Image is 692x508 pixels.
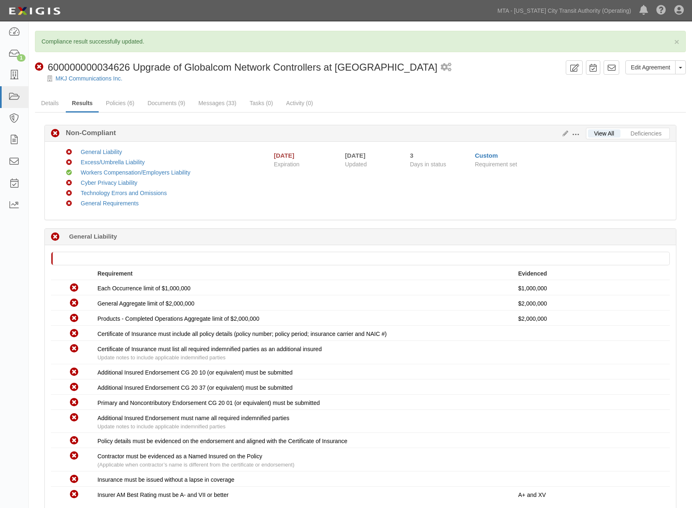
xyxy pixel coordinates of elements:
[559,130,568,137] a: Edit Results
[475,161,517,168] span: Requirement set
[97,300,194,307] span: General Aggregate limit of $2,000,000
[35,95,65,111] a: Details
[656,6,666,16] i: Help Center - Complianz
[81,200,139,207] a: General Requirements
[66,160,72,166] i: Non-Compliant
[625,129,668,138] a: Deficiencies
[6,4,63,18] img: logo-5460c22ac91f19d4615b14bd174203de0afe785f0fc80cf4dbbc73dc1793850b.png
[70,490,79,499] i: Non-Compliant
[97,270,133,277] strong: Requirement
[66,201,72,207] i: Non-Compliant
[274,160,339,168] span: Expiration
[674,37,679,46] span: ×
[66,191,72,196] i: Non-Compliant
[60,128,116,138] b: Non-Compliant
[97,438,347,444] span: Policy details must be evidenced on the endorsement and aligned with the Certificate of Insurance
[97,354,225,361] span: Update notes to include applicable indemnified parties
[625,60,676,74] a: Edit Agreement
[518,491,664,499] p: A+ and XV
[81,169,190,176] a: Workers Compensation/Employers Liability
[66,95,99,113] a: Results
[42,37,679,46] p: Compliance result successfully updated.
[280,95,319,111] a: Activity (0)
[493,2,635,19] a: MTA - [US_STATE] City Transit Authority (Operating)
[70,299,79,308] i: Non-Compliant
[70,437,79,445] i: Non-Compliant
[35,60,437,74] div: 600000000034626 Upgrade of Globalcom Network Controllers at 63rd Lexington & 72nd St. Broadway
[35,63,44,71] i: Non-Compliant
[674,37,679,46] button: Close
[97,423,225,430] span: Update notes to include applicable indemnified parties
[70,284,79,292] i: Non-Compliant
[97,346,322,352] span: Certificate of Insurance must list all required indemnified parties as an additional insured
[97,492,229,498] span: Insurer AM Best Rating must be A- and VII or better
[70,345,79,353] i: Non-Compliant
[518,270,547,277] strong: Evidenced
[81,159,145,166] a: Excess/Umbrella Liability
[70,368,79,377] i: Non-Compliant
[81,179,137,186] a: Cyber Privacy Liability
[81,149,122,155] a: General Liability
[97,285,190,292] span: Each Occurrence limit of $1,000,000
[141,95,192,111] a: Documents (9)
[48,62,437,73] span: 600000000034626 Upgrade of Globalcom Network Controllers at [GEOGRAPHIC_DATA]
[70,329,79,338] i: Non-Compliant
[410,161,446,168] span: Days in status
[97,331,387,337] span: Certificate of Insurance must include all policy details (policy number; policy period; insurance...
[66,149,72,155] i: Non-Compliant
[518,284,664,292] p: $1,000,000
[441,63,451,72] i: 1 scheduled workflow
[345,161,367,168] span: Updated
[17,54,25,62] div: 1
[97,384,293,391] span: Additional Insured Endorsement CG 20 37 (or equivalent) must be submitted
[518,299,664,308] p: $2,000,000
[100,95,140,111] a: Policies (6)
[97,415,289,421] span: Additional Insured Endorsement must name all required indemnified parties
[97,476,234,483] span: Insurance must be issued without a lapse in coverage
[69,232,117,241] b: General Liability
[81,190,167,196] a: Technology Errors and Omissions
[70,398,79,407] i: Non-Compliant
[70,414,79,422] i: Non-Compliant
[243,95,279,111] a: Tasks (0)
[274,151,294,160] div: [DATE]
[518,315,664,323] p: $2,000,000
[56,75,123,82] a: MKJ Communications Inc.
[70,383,79,392] i: Non-Compliant
[345,151,398,160] div: [DATE]
[97,453,262,460] span: Contractor must be evidenced as a Named Insured on the Policy
[51,233,60,241] i: Non-Compliant 3 days (since 09/27/2025)
[70,452,79,460] i: Non-Compliant
[192,95,243,111] a: Messages (33)
[70,314,79,323] i: Non-Compliant
[410,151,469,160] div: Since 09/27/2025
[97,315,259,322] span: Products - Completed Operations Aggregate limit of $2,000,000
[588,129,620,138] a: View All
[66,180,72,186] i: Non-Compliant
[97,369,293,376] span: Additional Insured Endorsement CG 20 10 (or equivalent) must be submitted
[66,170,72,176] i: Compliant
[97,400,320,406] span: Primary and Noncontributory Endorsement CG 20 01 (or equivalent) must be submitted
[70,475,79,484] i: Non-Compliant
[51,129,60,138] i: Non-Compliant
[475,152,498,159] a: Custom
[97,462,294,468] span: (Applicable when contractor’s name is different from the certificate or endorsement)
